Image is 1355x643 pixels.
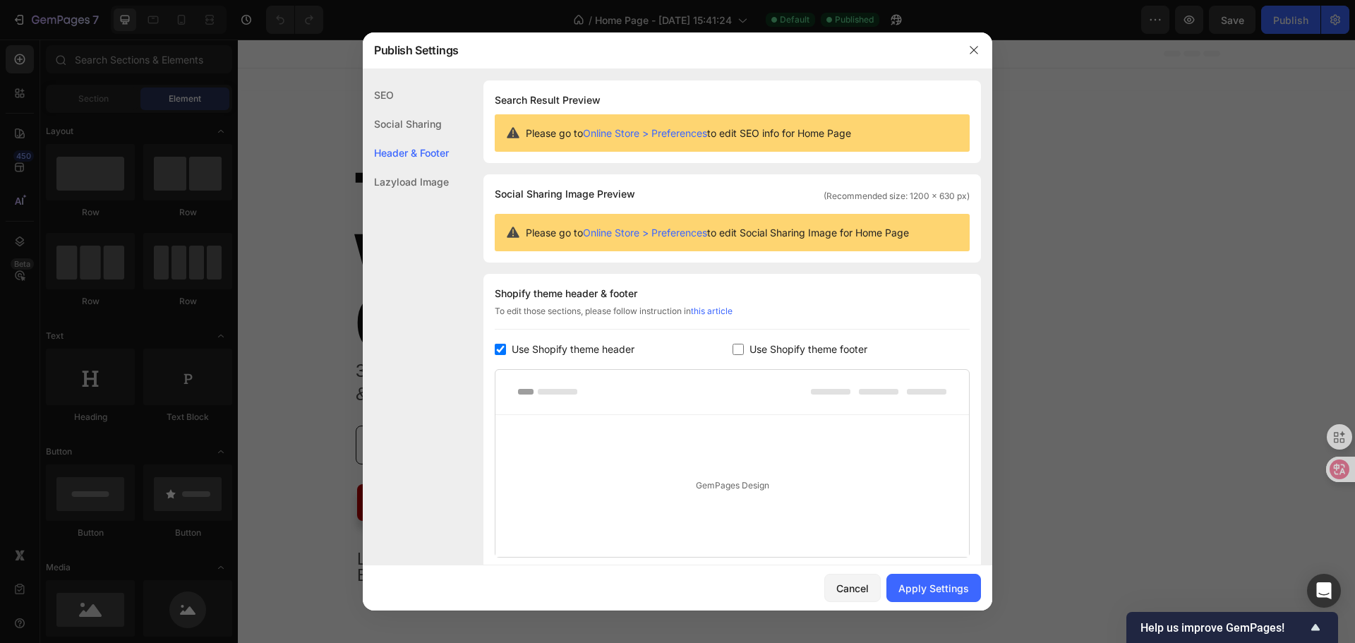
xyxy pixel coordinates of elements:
[583,127,707,139] a: Online Store > Preferences
[243,507,335,530] strong: KICKSTARTER
[836,581,869,596] div: Cancel
[116,107,638,207] span: The World’s First
[583,227,707,239] a: Online Store > Preferences
[512,341,634,358] span: Use Shopify theme header
[118,320,661,365] span: 3-second attention grabber | 15s dynamic playback | NFC sharing & data tracking | Ultra-thin design
[119,445,229,482] a: save 29% off now
[495,415,969,557] div: GemPages Design
[118,386,365,425] input: gkk0315@163.com
[1140,621,1307,635] span: Help us improve GemPages!
[119,507,423,546] span: at 10:00 a.m. EDT[DATE]
[363,138,449,167] div: Header & Footer
[898,581,969,596] div: Apply Settings
[119,507,243,530] span: Launching Soon on
[526,126,851,140] span: Please go to to edit SEO info for Home Page
[363,80,449,109] div: SEO
[1140,619,1324,636] button: Show survey - Help us improve GemPages!
[363,109,449,138] div: Social Sharing
[691,306,733,316] a: this article
[495,186,635,203] span: Social Sharing Image Preview
[136,453,212,474] p: save 29% off now
[749,341,867,358] span: Use Shopify theme footer
[116,169,585,330] span: Video Business Card
[495,285,970,302] div: Shopify theme header & footer
[824,574,881,602] button: Cancel
[886,574,981,602] button: Apply Settings
[495,305,970,330] div: To edit those sections, please follow instruction in
[1307,574,1341,608] div: Open Intercom Messenger
[526,225,909,240] span: Please go to to edit Social Sharing Image for Home Page
[363,32,956,68] div: Publish Settings
[495,92,970,109] h1: Search Result Preview
[824,190,970,203] span: (Recommended size: 1200 x 630 px)
[363,167,449,196] div: Lazyload Image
